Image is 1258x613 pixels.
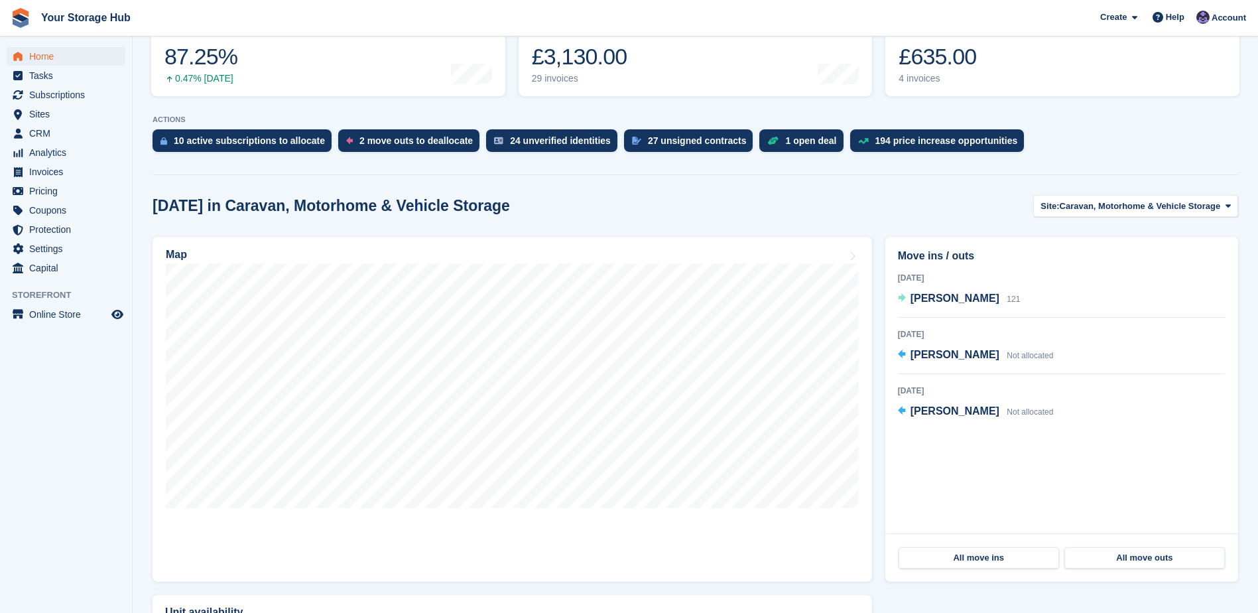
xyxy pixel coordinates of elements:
[29,66,109,85] span: Tasks
[519,12,873,96] a: Month-to-date sales £3,130.00 29 invoices
[7,239,125,258] a: menu
[164,73,237,84] div: 0.47% [DATE]
[7,305,125,324] a: menu
[1196,11,1210,24] img: Liam Beddard
[359,135,473,146] div: 2 move outs to deallocate
[153,129,338,159] a: 10 active subscriptions to allocate
[7,182,125,200] a: menu
[174,135,325,146] div: 10 active subscriptions to allocate
[7,66,125,85] a: menu
[494,137,503,145] img: verify_identity-adf6edd0f0f0b5bbfe63781bf79b02c33cf7c696d77639b501bdc392416b5a36.svg
[153,237,872,582] a: Map
[510,135,611,146] div: 24 unverified identities
[166,249,187,261] h2: Map
[1060,200,1221,213] span: Caravan, Motorhome & Vehicle Storage
[7,105,125,123] a: menu
[1212,11,1246,25] span: Account
[911,349,999,360] span: [PERSON_NAME]
[7,201,125,220] a: menu
[486,129,624,159] a: 24 unverified identities
[7,124,125,143] a: menu
[898,272,1226,284] div: [DATE]
[7,220,125,239] a: menu
[338,129,486,159] a: 2 move outs to deallocate
[632,137,641,145] img: contract_signature_icon-13c848040528278c33f63329250d36e43548de30e8caae1d1a13099fd9432cc5.svg
[29,201,109,220] span: Coupons
[160,137,167,145] img: active_subscription_to_allocate_icon-d502201f5373d7db506a760aba3b589e785aa758c864c3986d89f69b8ff3...
[1064,547,1225,569] a: All move outs
[29,239,109,258] span: Settings
[898,291,1021,308] a: [PERSON_NAME] 121
[11,8,31,28] img: stora-icon-8386f47178a22dfd0bd8f6a31ec36ba5ce8667c1dd55bd0f319d3a0aa187defe.svg
[153,197,510,215] h2: [DATE] in Caravan, Motorhome & Vehicle Storage
[12,289,132,302] span: Storefront
[532,73,631,84] div: 29 invoices
[29,182,109,200] span: Pricing
[29,305,109,324] span: Online Store
[875,135,1018,146] div: 194 price increase opportunities
[29,86,109,104] span: Subscriptions
[29,124,109,143] span: CRM
[29,259,109,277] span: Capital
[850,129,1031,159] a: 194 price increase opportunities
[1007,351,1053,360] span: Not allocated
[29,105,109,123] span: Sites
[29,163,109,181] span: Invoices
[29,220,109,239] span: Protection
[109,306,125,322] a: Preview store
[785,135,836,146] div: 1 open deal
[7,163,125,181] a: menu
[1033,195,1238,217] button: Site: Caravan, Motorhome & Vehicle Storage
[151,12,505,96] a: Occupancy 87.25% 0.47% [DATE]
[1040,200,1059,213] span: Site:
[7,259,125,277] a: menu
[858,138,869,144] img: price_increase_opportunities-93ffe204e8149a01c8c9dc8f82e8f89637d9d84a8eef4429ea346261dce0b2c0.svg
[767,136,779,145] img: deal-1b604bf984904fb50ccaf53a9ad4b4a5d6e5aea283cecdc64d6e3604feb123c2.svg
[164,43,237,70] div: 87.25%
[899,547,1059,569] a: All move ins
[29,47,109,66] span: Home
[532,43,631,70] div: £3,130.00
[898,347,1054,364] a: [PERSON_NAME] Not allocated
[346,137,353,145] img: move_outs_to_deallocate_icon-f764333ba52eb49d3ac5e1228854f67142a1ed5810a6f6cc68b1a99e826820c5.svg
[885,12,1239,96] a: Awaiting payment £635.00 4 invoices
[911,293,999,304] span: [PERSON_NAME]
[1166,11,1184,24] span: Help
[1007,407,1053,417] span: Not allocated
[898,403,1054,421] a: [PERSON_NAME] Not allocated
[899,43,989,70] div: £635.00
[7,47,125,66] a: menu
[898,328,1226,340] div: [DATE]
[911,405,999,417] span: [PERSON_NAME]
[648,135,747,146] div: 27 unsigned contracts
[1007,295,1020,304] span: 121
[898,248,1226,264] h2: Move ins / outs
[29,143,109,162] span: Analytics
[899,73,989,84] div: 4 invoices
[7,143,125,162] a: menu
[759,129,849,159] a: 1 open deal
[7,86,125,104] a: menu
[624,129,760,159] a: 27 unsigned contracts
[36,7,136,29] a: Your Storage Hub
[1100,11,1127,24] span: Create
[153,115,1238,124] p: ACTIONS
[898,385,1226,397] div: [DATE]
